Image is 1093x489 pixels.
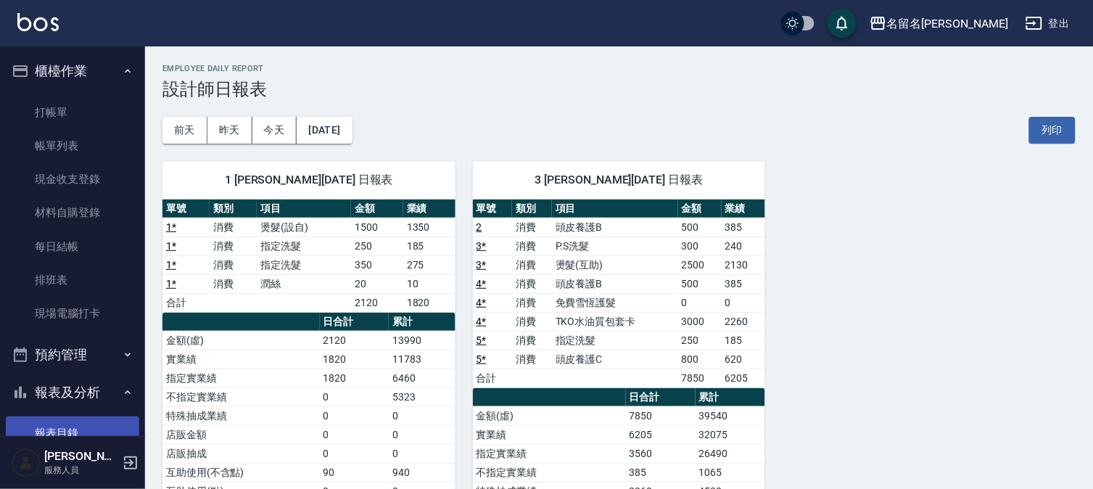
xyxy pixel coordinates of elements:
[6,297,139,330] a: 現場電腦打卡
[403,200,455,218] th: 業績
[552,293,678,312] td: 免費雪恆護髮
[678,331,722,350] td: 250
[351,200,403,218] th: 金額
[722,255,765,274] td: 2130
[44,449,118,464] h5: [PERSON_NAME]
[403,274,455,293] td: 10
[210,200,257,218] th: 類別
[6,336,139,374] button: 預約管理
[320,369,389,387] td: 1820
[207,117,252,144] button: 昨天
[389,406,455,425] td: 0
[162,425,320,444] td: 店販金額
[722,200,765,218] th: 業績
[552,312,678,331] td: TKO水油質包套卡
[722,293,765,312] td: 0
[17,13,59,31] img: Logo
[473,444,626,463] td: 指定實業績
[473,369,513,387] td: 合計
[162,350,320,369] td: 實業績
[1020,10,1076,37] button: 登出
[626,463,696,482] td: 385
[162,64,1076,73] h2: Employee Daily Report
[722,218,765,237] td: 385
[403,255,455,274] td: 275
[162,117,207,144] button: 前天
[351,255,403,274] td: 350
[162,331,320,350] td: 金額(虛)
[403,293,455,312] td: 1820
[389,350,455,369] td: 11783
[887,15,1008,33] div: 名留名[PERSON_NAME]
[351,237,403,255] td: 250
[512,293,552,312] td: 消費
[320,313,389,332] th: 日合計
[552,218,678,237] td: 頭皮養護B
[552,350,678,369] td: 頭皮養護C
[162,79,1076,99] h3: 設計師日報表
[403,237,455,255] td: 185
[678,312,722,331] td: 3000
[722,237,765,255] td: 240
[473,463,626,482] td: 不指定實業績
[210,255,257,274] td: 消費
[44,464,118,477] p: 服務人員
[626,406,696,425] td: 7850
[678,200,722,218] th: 金額
[473,200,766,388] table: a dense table
[696,444,765,463] td: 26490
[678,293,722,312] td: 0
[162,406,320,425] td: 特殊抽成業績
[210,237,257,255] td: 消費
[864,9,1014,38] button: 名留名[PERSON_NAME]
[257,200,351,218] th: 項目
[6,230,139,263] a: 每日結帳
[696,388,765,407] th: 累計
[552,255,678,274] td: 燙髮(互助)
[180,173,438,187] span: 1 [PERSON_NAME][DATE] 日報表
[6,96,139,129] a: 打帳單
[473,406,626,425] td: 金額(虛)
[389,313,455,332] th: 累計
[678,350,722,369] td: 800
[552,331,678,350] td: 指定洗髮
[722,312,765,331] td: 2260
[722,369,765,387] td: 6205
[389,425,455,444] td: 0
[162,463,320,482] td: 互助使用(不含點)
[389,369,455,387] td: 6460
[320,387,389,406] td: 0
[351,218,403,237] td: 1500
[512,350,552,369] td: 消費
[696,406,765,425] td: 39540
[6,129,139,163] a: 帳單列表
[320,463,389,482] td: 90
[552,200,678,218] th: 項目
[252,117,297,144] button: 今天
[473,425,626,444] td: 實業績
[722,274,765,293] td: 385
[722,350,765,369] td: 620
[162,369,320,387] td: 指定實業績
[828,9,857,38] button: save
[512,331,552,350] td: 消費
[389,444,455,463] td: 0
[6,416,139,450] a: 報表目錄
[162,200,455,313] table: a dense table
[678,274,722,293] td: 500
[403,218,455,237] td: 1350
[6,263,139,297] a: 排班表
[696,463,765,482] td: 1065
[162,200,210,218] th: 單號
[320,350,389,369] td: 1820
[12,448,41,477] img: Person
[210,274,257,293] td: 消費
[6,52,139,90] button: 櫃檯作業
[320,444,389,463] td: 0
[722,331,765,350] td: 185
[626,425,696,444] td: 6205
[477,221,482,233] a: 2
[678,255,722,274] td: 2500
[351,293,403,312] td: 2120
[696,425,765,444] td: 32075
